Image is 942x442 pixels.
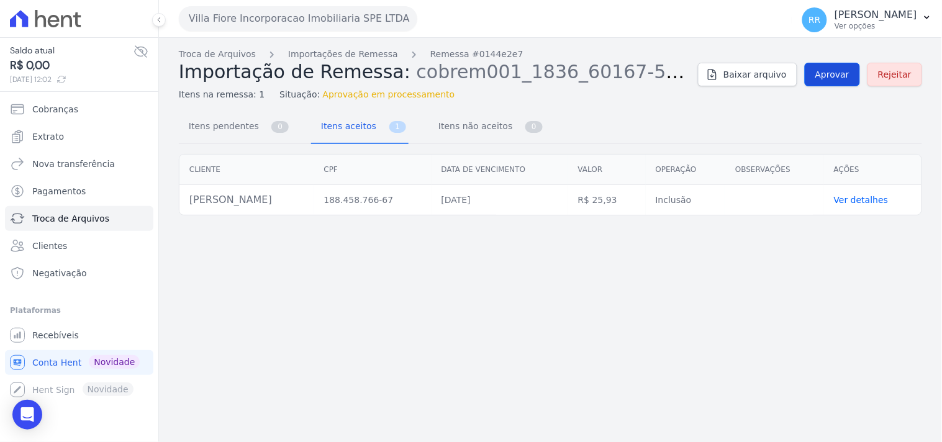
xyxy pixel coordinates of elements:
[646,185,726,215] td: Inclusão
[271,121,289,133] span: 0
[10,303,148,318] div: Plataformas
[5,350,153,375] a: Conta Hent Novidade
[32,158,115,170] span: Nova transferência
[32,130,64,143] span: Extrato
[311,111,409,144] a: Itens aceitos 1
[10,57,134,74] span: R$ 0,00
[181,114,261,138] span: Itens pendentes
[179,155,314,185] th: Cliente
[32,185,86,197] span: Pagamentos
[867,63,922,86] a: Rejeitar
[179,6,417,31] button: Villa Fiore Incorporacao Imobiliaria SPE LTDA
[279,88,320,101] span: Situação:
[179,185,314,215] td: [PERSON_NAME]
[5,97,153,122] a: Cobranças
[568,185,646,215] td: R$ 25,93
[417,60,833,83] span: cobrem001_1836_60167-5_260825_002.TXT
[179,61,410,83] span: Importação de Remessa:
[5,124,153,149] a: Extrato
[698,63,797,86] a: Baixar arquivo
[10,74,134,85] span: [DATE] 12:02
[432,155,568,185] th: Data de vencimento
[568,155,646,185] th: Valor
[5,206,153,231] a: Troca de Arquivos
[834,195,889,205] a: Ver detalhes
[5,151,153,176] a: Nova transferência
[314,155,432,185] th: CPF
[723,68,787,81] span: Baixar arquivo
[32,240,67,252] span: Clientes
[32,212,109,225] span: Troca de Arquivos
[5,261,153,286] a: Negativação
[314,114,379,138] span: Itens aceitos
[32,356,81,369] span: Conta Hent
[389,121,407,133] span: 1
[430,48,523,61] a: Remessa #0144e2e7
[10,97,148,402] nav: Sidebar
[5,233,153,258] a: Clientes
[179,48,688,61] nav: Breadcrumb
[431,114,515,138] span: Itens não aceitos
[32,267,87,279] span: Negativação
[525,121,543,133] span: 0
[808,16,820,24] span: RR
[12,400,42,430] div: Open Intercom Messenger
[792,2,942,37] button: RR [PERSON_NAME] Ver opções
[32,329,79,341] span: Recebíveis
[288,48,398,61] a: Importações de Remessa
[5,179,153,204] a: Pagamentos
[835,9,917,21] p: [PERSON_NAME]
[824,155,922,185] th: Ações
[835,21,917,31] p: Ver opções
[805,63,860,86] a: Aprovar
[725,155,824,185] th: Observações
[646,155,726,185] th: Operação
[179,88,265,101] span: Itens na remessa: 1
[878,68,912,81] span: Rejeitar
[10,44,134,57] span: Saldo atual
[428,111,545,144] a: Itens não aceitos 0
[89,355,140,369] span: Novidade
[815,68,849,81] span: Aprovar
[314,185,432,215] td: 188.458.766-67
[179,111,291,144] a: Itens pendentes 0
[432,185,568,215] td: [DATE]
[323,88,455,101] span: Aprovação em processamento
[32,103,78,115] span: Cobranças
[5,323,153,348] a: Recebíveis
[179,48,256,61] a: Troca de Arquivos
